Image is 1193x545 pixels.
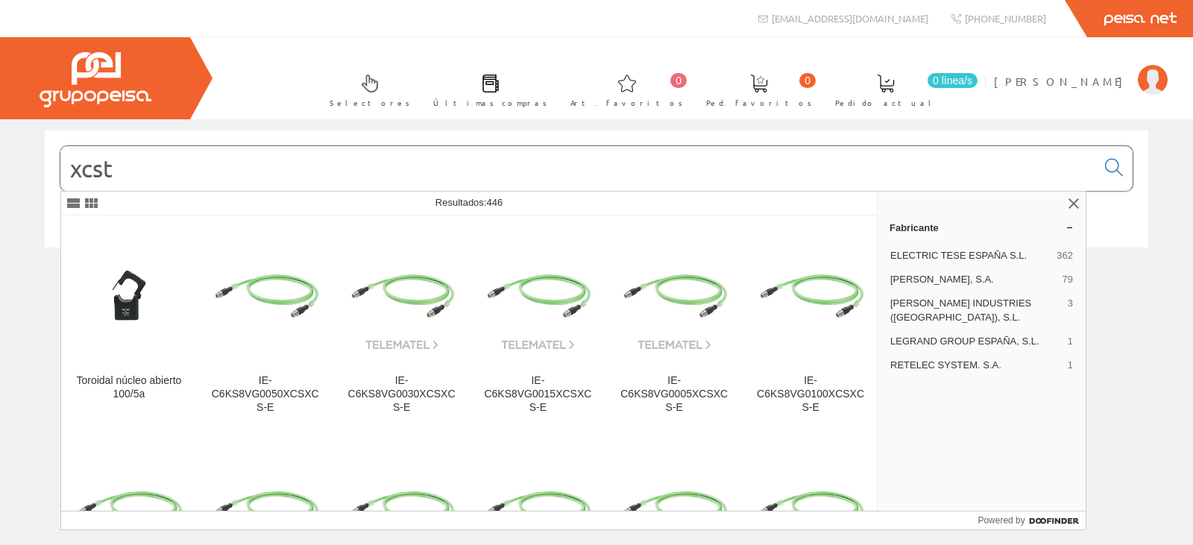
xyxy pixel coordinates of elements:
span: [PERSON_NAME], S.A. [890,273,1057,286]
a: IE-C6KS8VG0005XCSXCS-E IE-C6KS8VG0005XCSXCS-E [606,216,742,432]
span: Selectores [330,95,410,110]
a: Fabricante [878,215,1086,239]
div: IE-C6KS8VG0030XCSXCS-E [346,374,458,415]
a: IE-C6KS8VG0030XCSXCS-E IE-C6KS8VG0030XCSXCS-E [334,216,470,432]
a: IE-C6KS8VG0015XCSXCS-E IE-C6KS8VG0015XCSXCS-E [470,216,605,432]
a: IE-C6KS8VG0100XCSXCS-E IE-C6KS8VG0100XCSXCS-E [743,216,878,432]
span: RETELEC SYSTEM. S.A. [890,359,1062,372]
span: 79 [1063,273,1073,286]
img: Grupo Peisa [40,52,151,107]
span: 1 [1068,335,1073,348]
span: 1 [1068,359,1073,372]
span: Powered by [978,514,1024,527]
span: Art. favoritos [570,95,683,110]
div: IE-C6KS8VG0015XCSXCS-E [482,374,594,415]
a: Powered by [978,511,1086,529]
span: Ped. favoritos [706,95,812,110]
a: Selectores [315,62,418,116]
img: IE-C6KS8VG0005XCSXCS-E [618,239,730,351]
img: IE-C6KS8VG0050XCSXCS-E [210,239,321,351]
span: [PERSON_NAME] [994,74,1130,89]
div: IE-C6KS8VG0005XCSXCS-E [618,374,730,415]
img: IE-C6KS8VG0030XCSXCS-E [346,239,458,351]
span: [EMAIL_ADDRESS][DOMAIN_NAME] [772,12,928,25]
div: Toroidal núcleo abierto 100/5a [73,374,185,401]
span: LEGRAND GROUP ESPAÑA, S.L. [890,335,1062,348]
div: IE-C6KS8VG0100XCSXCS-E [755,374,866,415]
span: 0 línea/s [928,73,978,88]
input: Buscar... [60,146,1096,191]
a: 0 línea/s Pedido actual [820,62,981,116]
a: IE-C6KS8VG0050XCSXCS-E IE-C6KS8VG0050XCSXCS-E [198,216,333,432]
img: IE-C6KS8VG0100XCSXCS-E [755,239,866,351]
span: [PHONE_NUMBER] [965,12,1046,25]
a: [PERSON_NAME] [994,62,1168,76]
span: 362 [1057,249,1073,262]
span: 0 [799,73,816,88]
span: Pedido actual [835,95,937,110]
span: Resultados: [435,197,503,208]
span: Últimas compras [433,95,547,110]
div: IE-C6KS8VG0050XCSXCS-E [210,374,321,415]
span: ELECTRIC TESE ESPAÑA S.L. [890,249,1051,262]
img: Toroidal núcleo abierto 100/5a [73,264,185,327]
span: 3 [1068,297,1073,324]
a: Últimas compras [418,62,555,116]
span: 0 [670,73,687,88]
div: © Grupo Peisa [45,266,1148,279]
a: Toroidal núcleo abierto 100/5a Toroidal núcleo abierto 100/5a [61,216,197,432]
img: IE-C6KS8VG0015XCSXCS-E [482,239,594,351]
span: 446 [486,197,503,208]
span: [PERSON_NAME] INDUSTRIES ([GEOGRAPHIC_DATA]), S.L. [890,297,1062,324]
